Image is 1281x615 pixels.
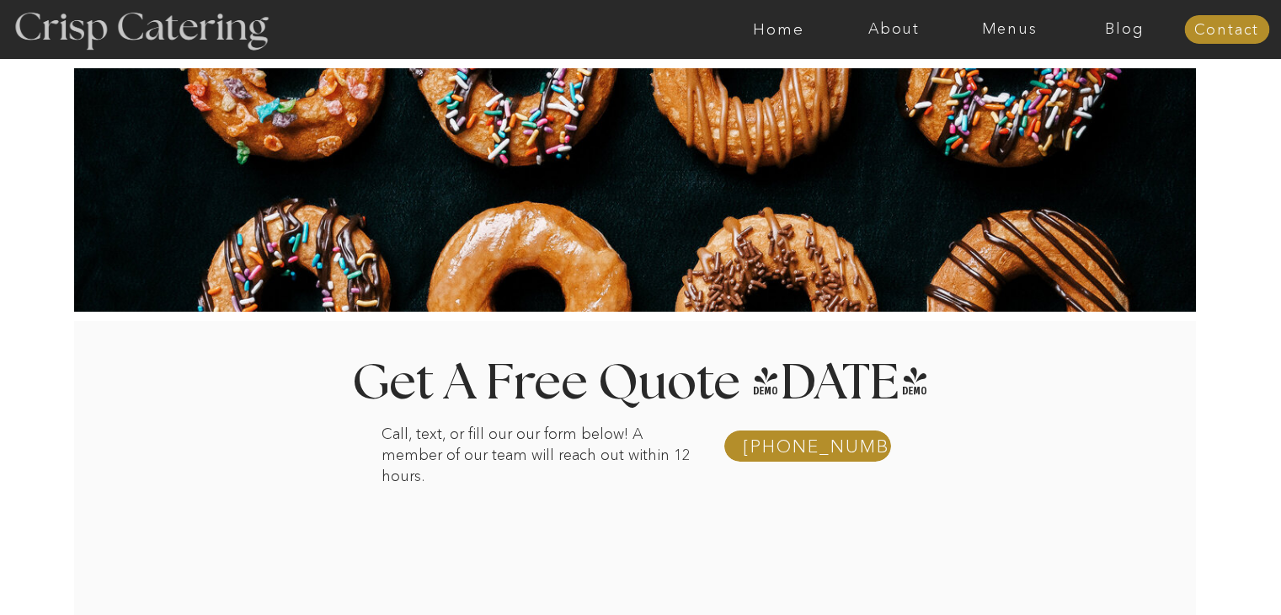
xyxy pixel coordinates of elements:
p: Call, text, or fill our our form below! A member of our team will reach out within 12 hours. [382,424,702,440]
a: Menus [952,21,1067,38]
h1: Get A Free Quote [DATE] [308,359,974,409]
a: Home [721,21,836,38]
a: [PHONE_NUMBER] [743,437,877,456]
a: About [836,21,952,38]
a: Blog [1067,21,1182,38]
a: Contact [1184,22,1269,39]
